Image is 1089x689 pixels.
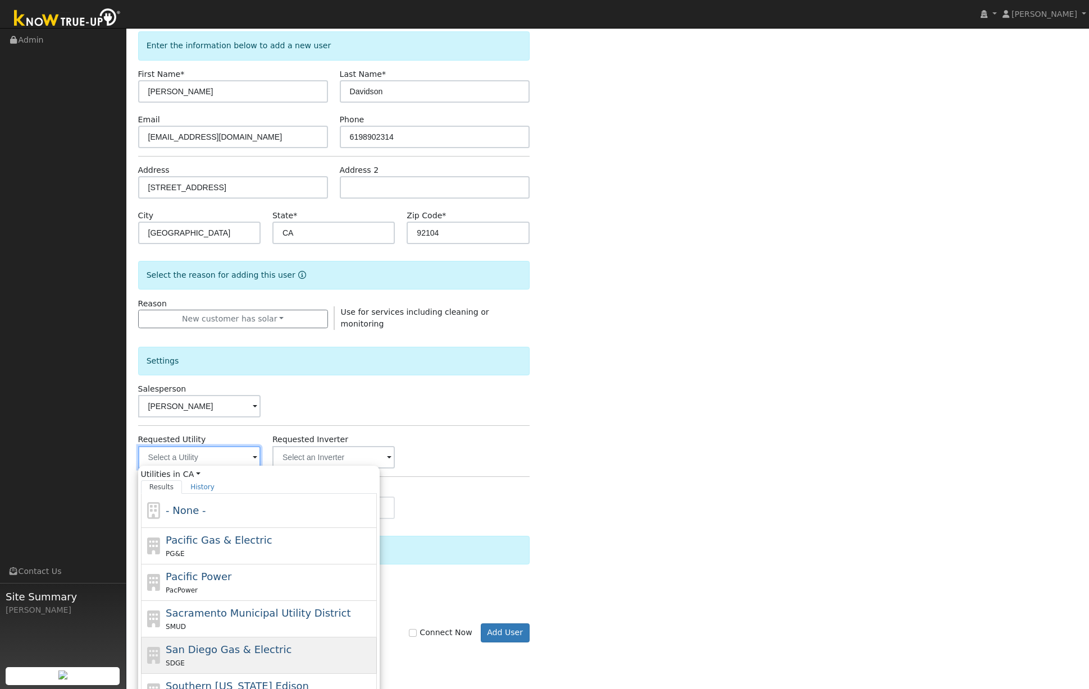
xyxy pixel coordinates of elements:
span: Required [442,211,446,220]
span: Pacific Power [166,571,231,582]
label: Phone [340,114,364,126]
span: Required [293,211,297,220]
img: retrieve [58,670,67,679]
label: Address 2 [340,164,379,176]
span: SMUD [166,623,186,631]
span: Pacific Gas & Electric [166,534,272,546]
label: Zip Code [407,210,446,222]
div: Enter the information below to add a new user [138,31,530,60]
span: [PERSON_NAME] [1011,10,1077,19]
span: Site Summary [6,589,120,604]
input: Select a User [138,395,261,417]
span: SDGE [166,659,185,667]
span: Utilities in [141,468,377,480]
label: Email [138,114,160,126]
span: PG&E [166,550,184,558]
label: Salesperson [138,383,186,395]
a: Results [141,480,183,494]
span: San Diego Gas & Electric [166,644,291,655]
label: Requested Inverter [272,434,348,445]
label: City [138,210,154,222]
button: New customer has solar [138,310,328,329]
span: - None - [166,504,206,516]
label: State [272,210,297,222]
span: Sacramento Municipal Utility District [166,607,350,619]
div: Select the reason for adding this user [138,261,530,290]
label: Reason [138,298,167,310]
input: Connect Now [409,629,417,637]
img: Know True-Up [8,6,126,31]
label: Requested Utility [138,434,206,445]
a: History [182,480,223,494]
span: Required [180,70,184,79]
div: Settings [138,347,530,375]
input: Select a Utility [138,446,261,468]
input: Select an Inverter [272,446,395,468]
a: CA [183,468,201,480]
div: [PERSON_NAME] [6,604,120,616]
label: Address [138,164,170,176]
span: PacPower [166,586,198,594]
span: Use for services including cleaning or monitoring [341,307,489,328]
a: Reason for new user [295,270,306,279]
label: Last Name [340,68,386,80]
label: Connect Now [409,627,472,639]
button: Add User [481,623,530,642]
label: First Name [138,68,185,80]
span: Required [382,70,386,79]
